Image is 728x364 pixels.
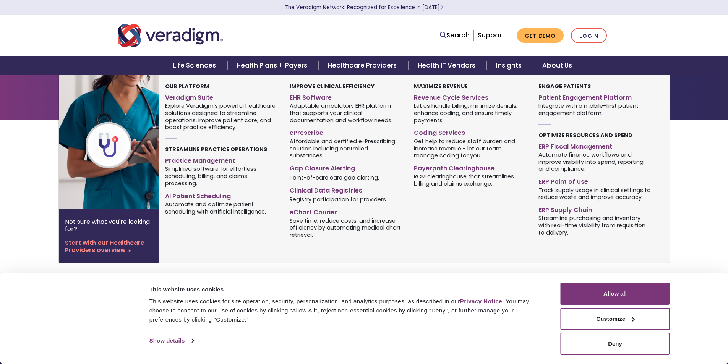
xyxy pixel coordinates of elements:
span: Let us handle billing, minimize denials, enhance coding, and ensure timely payments. [414,102,527,124]
p: Not sure what you're looking for? [65,218,152,233]
img: Veradigm logo [118,23,223,48]
span: RCM clearinghouse that streamlines billing and claims exchange. [414,173,527,188]
span: Save time, reduce costs, and increase efficiency by automating medical chart retrieval. [290,217,402,239]
div: This website uses cookies [149,285,543,294]
div: This website uses cookies for site operation, security, personalization, and analytics purposes, ... [149,297,543,324]
a: Health Plans + Payers [227,56,319,75]
a: Health IT Vendors [409,56,487,75]
a: ERP Supply Chain [538,203,651,214]
a: EHR Software [290,91,402,102]
a: ePrescribe [290,126,402,137]
span: Registry participation for providers. [290,196,387,203]
a: Gap Closure Alerting [290,162,402,173]
a: Login [571,28,607,44]
span: Integrate with a mobile-first patient engagement platform. [538,102,651,117]
span: Track supply usage in clinical settings to reduce waste and improve accuracy. [538,186,651,201]
a: Coding Services [414,126,527,137]
strong: Improve Clinical Efficiency [290,83,375,90]
a: Clinical Data Registries [290,184,402,195]
a: Insights [487,56,533,75]
a: Payerpath Clearinghouse [414,162,527,173]
a: ERP Fiscal Management [538,140,651,151]
a: Veradigm Suite [165,91,278,102]
img: Healthcare Provider [59,75,182,209]
a: Life Sciences [164,56,227,75]
button: Allow all [561,283,670,305]
strong: Optimize Resources and Spend [538,131,632,139]
strong: Maximize Revenue [414,83,468,90]
span: Learn More [440,4,443,11]
span: Automate finance workflows and improve visibility into spend, reporting, and compliance. [538,150,651,173]
button: Deny [561,333,670,355]
a: About Us [533,56,581,75]
a: Patient Engagement Platform [538,91,651,102]
a: Healthcare Providers [319,56,408,75]
a: Practice Management [165,154,278,165]
a: Show details [149,335,194,346]
span: Adaptable ambulatory EHR platform that supports your clinical documentation and workflow needs. [290,102,402,124]
a: AI Patient Scheduling [165,189,278,201]
button: Customize [561,308,670,330]
span: Get help to reduce staff burden and increase revenue - let our team manage coding for you. [414,137,527,159]
strong: Streamline Practice Operations [165,146,267,153]
a: Revenue Cycle Services [414,91,527,102]
a: Privacy Notice [460,298,502,304]
span: Simplified software for effortless scheduling, billing, and claims processing. [165,165,278,187]
span: Automate and optimize patient scheduling with artificial intelligence. [165,200,278,215]
a: eChart Courier [290,205,402,217]
span: Point-of-care care gap alerting. [290,173,379,181]
a: Search [440,30,470,40]
span: Streamline purchasing and inventory with real-time visibility from requisition to delivery. [538,214,651,236]
a: Get Demo [517,28,564,43]
a: ERP Point of Use [538,175,651,186]
strong: Engage Patients [538,83,591,90]
a: Support [478,31,504,40]
strong: Our Platform [165,83,209,90]
span: Explore Veradigm’s powerful healthcare solutions designed to streamline operations, improve patie... [165,102,278,131]
span: Affordable and certified e-Prescribing solution including controlled substances. [290,137,402,159]
a: Start with our Healthcare Providers overview [65,239,152,254]
a: The Veradigm Network: Recognized for Excellence in [DATE]Learn More [285,4,443,11]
